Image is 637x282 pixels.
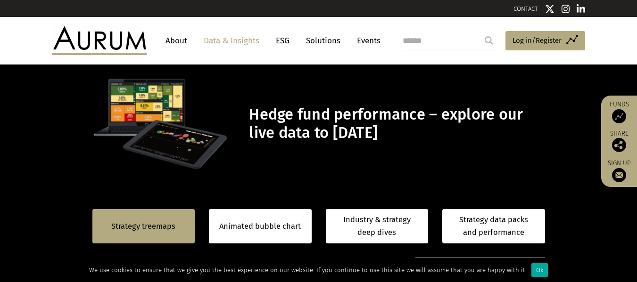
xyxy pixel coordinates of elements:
[531,263,548,277] div: Ok
[505,31,585,51] a: Log in/Register
[480,31,498,50] input: Submit
[606,130,632,152] div: Share
[545,4,554,14] img: Twitter icon
[513,35,562,46] span: Log in/Register
[442,209,545,243] a: Strategy data packs and performance
[577,4,585,14] img: Linkedin icon
[352,32,381,49] a: Events
[513,5,538,12] a: CONTACT
[612,168,626,182] img: Sign up to our newsletter
[249,105,542,142] h1: Hedge fund performance – explore our live data to [DATE]
[219,220,301,233] a: Animated bubble chart
[52,26,147,55] img: Aurum
[161,32,192,49] a: About
[326,209,429,243] a: Industry & strategy deep dives
[199,32,264,49] a: Data & Insights
[271,32,294,49] a: ESG
[562,4,570,14] img: Instagram icon
[111,220,175,233] a: Strategy treemaps
[606,159,632,182] a: Sign up
[612,109,626,123] img: Access Funds
[301,32,345,49] a: Solutions
[612,138,626,152] img: Share this post
[606,100,632,123] a: Funds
